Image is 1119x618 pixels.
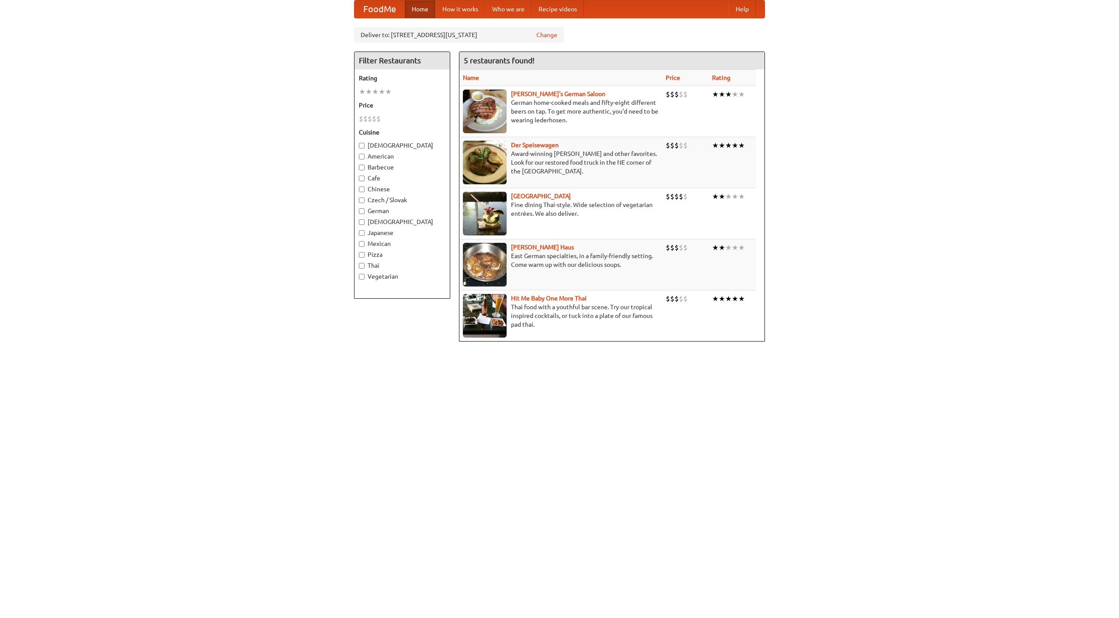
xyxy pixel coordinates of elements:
li: $ [670,243,674,252]
input: Cafe [359,176,365,181]
li: $ [679,90,683,99]
li: $ [666,192,670,201]
a: [GEOGRAPHIC_DATA] [511,193,571,200]
h4: Filter Restaurants [354,52,450,69]
label: Pizza [359,250,445,259]
a: Help [729,0,756,18]
li: $ [670,294,674,304]
li: $ [670,192,674,201]
a: Who we are [485,0,532,18]
li: ★ [719,192,725,201]
a: Home [405,0,435,18]
input: German [359,208,365,214]
label: Barbecue [359,163,445,172]
p: East German specialties, in a family-friendly setting. Come warm up with our delicious soups. [463,252,659,269]
input: Chinese [359,186,365,192]
li: ★ [738,90,745,99]
li: $ [363,114,368,124]
label: Chinese [359,185,445,193]
div: Deliver to: [STREET_ADDRESS][US_STATE] [354,27,564,43]
li: ★ [738,243,745,252]
li: $ [683,192,688,201]
li: ★ [379,87,385,97]
li: $ [372,114,376,124]
input: Mexican [359,241,365,247]
label: German [359,207,445,215]
li: ★ [725,90,732,99]
li: ★ [365,87,372,97]
li: ★ [725,192,732,201]
input: American [359,154,365,159]
li: ★ [732,243,738,252]
a: FoodMe [354,0,405,18]
li: $ [679,192,683,201]
li: $ [683,141,688,150]
li: $ [674,90,679,99]
li: ★ [712,141,719,150]
img: kohlhaus.jpg [463,243,507,287]
li: ★ [385,87,392,97]
input: Vegetarian [359,274,365,280]
label: Mexican [359,239,445,248]
input: Barbecue [359,165,365,170]
li: ★ [712,243,719,252]
img: esthers.jpg [463,90,507,133]
label: Thai [359,261,445,270]
li: $ [679,141,683,150]
a: Name [463,74,479,81]
li: $ [666,294,670,304]
li: $ [674,294,679,304]
a: Price [666,74,680,81]
label: American [359,152,445,161]
h5: Cuisine [359,128,445,137]
li: ★ [719,141,725,150]
input: [DEMOGRAPHIC_DATA] [359,219,365,225]
a: Der Speisewagen [511,142,559,148]
ng-pluralize: 5 restaurants found! [464,56,535,65]
li: ★ [719,243,725,252]
li: $ [683,90,688,99]
a: Change [536,31,557,39]
li: $ [670,141,674,150]
li: $ [666,141,670,150]
label: [DEMOGRAPHIC_DATA] [359,141,445,150]
input: Czech / Slovak [359,197,365,203]
li: ★ [738,192,745,201]
a: How it works [435,0,485,18]
li: ★ [725,294,732,304]
li: $ [359,114,363,124]
li: ★ [732,192,738,201]
a: Recipe videos [532,0,584,18]
input: Pizza [359,252,365,258]
li: ★ [712,192,719,201]
b: Hit Me Baby One More Thai [511,295,587,302]
p: Thai food with a youthful bar scene. Try our tropical inspired cocktails, or tuck into a plate of... [463,303,659,329]
li: ★ [719,90,725,99]
b: [PERSON_NAME]'s German Saloon [511,90,605,97]
a: [PERSON_NAME] Haus [511,244,574,251]
li: ★ [719,294,725,304]
p: Fine dining Thai-style. Wide selection of vegetarian entrées. We also deliver. [463,200,659,218]
p: Award-winning [PERSON_NAME] and other favorites. Look for our restored food truck in the NE corne... [463,149,659,176]
label: Czech / Slovak [359,196,445,204]
a: Rating [712,74,730,81]
p: German home-cooked meals and fifty-eight different beers on tap. To get more authentic, you'd nee... [463,98,659,124]
li: ★ [359,87,365,97]
li: $ [674,192,679,201]
li: $ [674,243,679,252]
input: Thai [359,263,365,269]
h5: Rating [359,74,445,83]
li: ★ [712,90,719,99]
li: ★ [738,294,745,304]
img: babythai.jpg [463,294,507,338]
li: $ [666,90,670,99]
label: Vegetarian [359,272,445,281]
li: ★ [725,243,732,252]
li: $ [683,243,688,252]
li: ★ [732,294,738,304]
li: $ [670,90,674,99]
img: satay.jpg [463,192,507,235]
label: [DEMOGRAPHIC_DATA] [359,218,445,226]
